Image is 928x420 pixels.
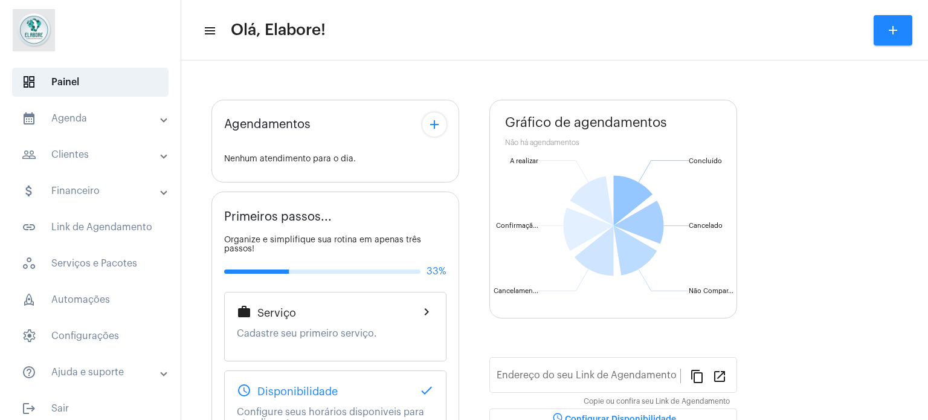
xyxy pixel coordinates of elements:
[886,23,900,37] mat-icon: add
[419,305,434,319] mat-icon: chevron_right
[12,249,169,278] span: Serviços e Pacotes
[22,292,36,307] span: sidenav icon
[237,328,434,339] p: Cadastre seu primeiro serviço.
[22,365,36,380] mat-icon: sidenav icon
[689,288,733,294] text: Não Compar...
[22,329,36,343] span: sidenav icon
[7,104,181,133] mat-expansion-panel-header: sidenav iconAgenda
[22,111,36,126] mat-icon: sidenav icon
[257,307,296,319] span: Serviço
[584,398,730,406] mat-hint: Copie ou confira seu Link de Agendamento
[231,21,326,40] span: Olá, Elabore!
[12,68,169,97] span: Painel
[505,115,667,130] span: Gráfico de agendamentos
[22,365,161,380] mat-panel-title: Ajuda e suporte
[224,236,421,253] span: Organize e simplifique sua rotina em apenas três passos!
[224,155,446,164] div: Nenhum atendimento para o dia.
[257,386,338,398] span: Disponibilidade
[237,383,251,398] mat-icon: schedule
[427,117,442,132] mat-icon: add
[22,147,36,162] mat-icon: sidenav icon
[12,213,169,242] span: Link de Agendamento
[224,118,311,131] span: Agendamentos
[10,6,58,54] img: 4c6856f8-84c7-1050-da6c-cc5081a5dbaf.jpg
[496,222,538,230] text: Confirmaçã...
[22,147,161,162] mat-panel-title: Clientes
[203,24,215,38] mat-icon: sidenav icon
[419,383,434,398] mat-icon: done
[494,288,538,294] text: Cancelamen...
[689,158,722,164] text: Concluído
[712,369,727,383] mat-icon: open_in_new
[510,158,538,164] text: A realizar
[224,210,332,224] span: Primeiros passos...
[690,369,704,383] mat-icon: content_copy
[22,401,36,416] mat-icon: sidenav icon
[7,358,181,387] mat-expansion-panel-header: sidenav iconAjuda e suporte
[237,305,251,319] mat-icon: work
[427,266,446,277] span: 33%
[22,220,36,234] mat-icon: sidenav icon
[22,184,36,198] mat-icon: sidenav icon
[22,75,36,89] span: sidenav icon
[7,176,181,205] mat-expansion-panel-header: sidenav iconFinanceiro
[22,111,161,126] mat-panel-title: Agenda
[12,285,169,314] span: Automações
[7,140,181,169] mat-expansion-panel-header: sidenav iconClientes
[689,222,723,229] text: Cancelado
[22,256,36,271] span: sidenav icon
[12,321,169,351] span: Configurações
[22,184,161,198] mat-panel-title: Financeiro
[497,372,680,383] input: Link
